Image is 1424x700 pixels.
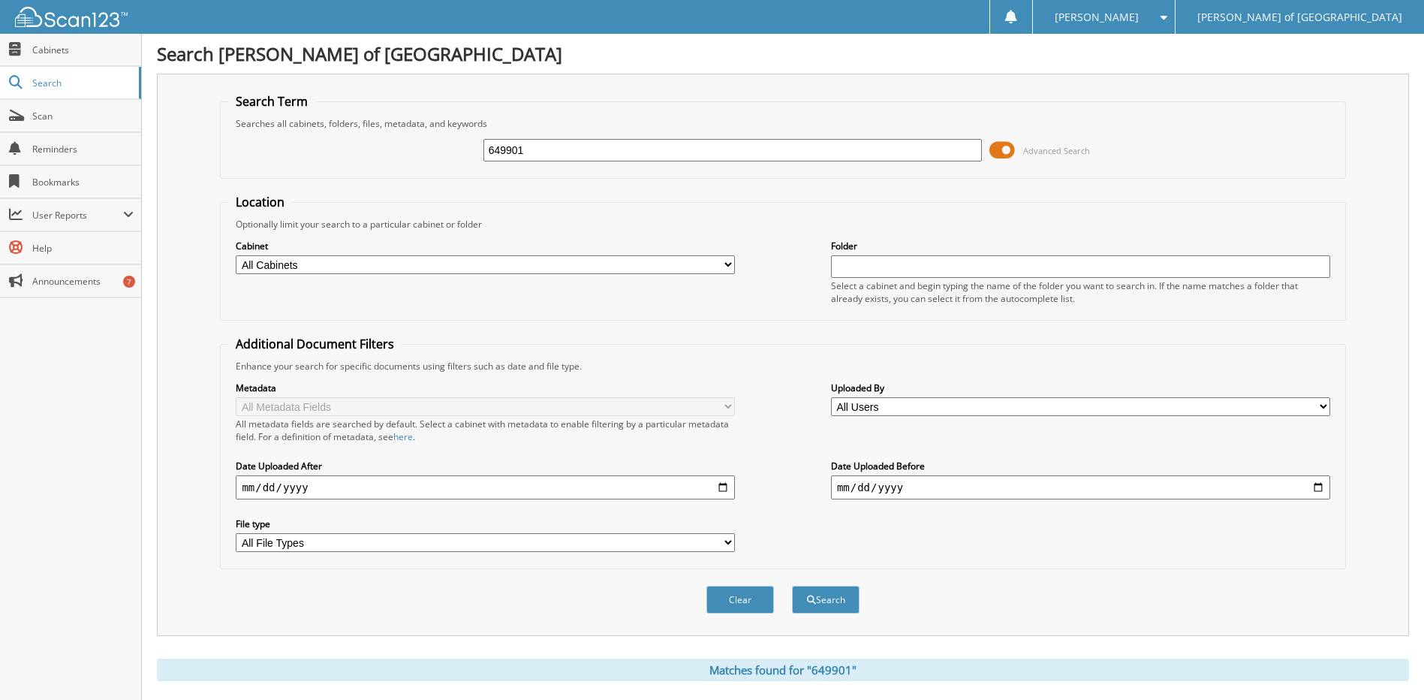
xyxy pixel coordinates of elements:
label: Folder [831,240,1330,252]
div: All metadata fields are searched by default. Select a cabinet with metadata to enable filtering b... [236,418,735,443]
label: Date Uploaded After [236,460,735,472]
span: [PERSON_NAME] of [GEOGRAPHIC_DATA] [1197,13,1402,22]
span: Bookmarks [32,176,134,189]
label: Cabinet [236,240,735,252]
a: here [393,430,413,443]
button: Search [792,586,860,614]
label: Date Uploaded Before [831,460,1330,472]
span: Cabinets [32,44,134,56]
span: Advanced Search [1023,145,1090,156]
input: start [236,475,735,499]
div: Matches found for "649901" [157,659,1409,681]
span: Scan [32,110,134,122]
div: Select a cabinet and begin typing the name of the folder you want to search in. If the name match... [831,279,1330,305]
span: Help [32,242,134,255]
legend: Search Term [228,93,315,110]
span: Announcements [32,275,134,288]
span: User Reports [32,209,123,222]
span: Search [32,77,131,89]
button: Clear [706,586,774,614]
legend: Location [228,194,292,210]
div: Enhance your search for specific documents using filters such as date and file type. [228,360,1337,373]
label: Metadata [236,382,735,394]
div: 7 [123,276,135,288]
label: File type [236,517,735,530]
img: scan123-logo-white.svg [15,7,128,27]
div: Optionally limit your search to a particular cabinet or folder [228,218,1337,231]
span: [PERSON_NAME] [1055,13,1139,22]
input: end [831,475,1330,499]
h1: Search [PERSON_NAME] of [GEOGRAPHIC_DATA] [157,41,1409,66]
label: Uploaded By [831,382,1330,394]
legend: Additional Document Filters [228,336,402,352]
div: Searches all cabinets, folders, files, metadata, and keywords [228,117,1337,130]
span: Reminders [32,143,134,155]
